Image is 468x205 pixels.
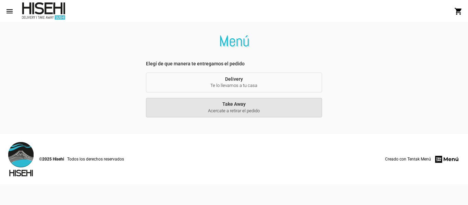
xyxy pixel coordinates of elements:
span: Creado con Tentak Menú [385,156,431,163]
span: Take Away [151,101,317,114]
img: menu-firm.png [434,155,460,164]
span: Te lo llevamos a tu casa [151,82,317,89]
mat-icon: menu [5,7,14,15]
span: Todos los derechos reservados [67,156,124,163]
mat-icon: shopping_cart [454,7,463,15]
span: Delivery [151,76,317,89]
button: Take AwayAcercate a retirar el pedido [146,98,322,118]
span: ©2025 Hisehi [39,156,64,163]
label: Elegí de que manera te entregamos el pedido [146,60,322,67]
a: Creado con Tentak Menú [385,155,460,164]
button: DeliveryTe lo llevamos a tu casa [146,73,322,92]
span: Acercate a retirar el pedido [151,108,317,114]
